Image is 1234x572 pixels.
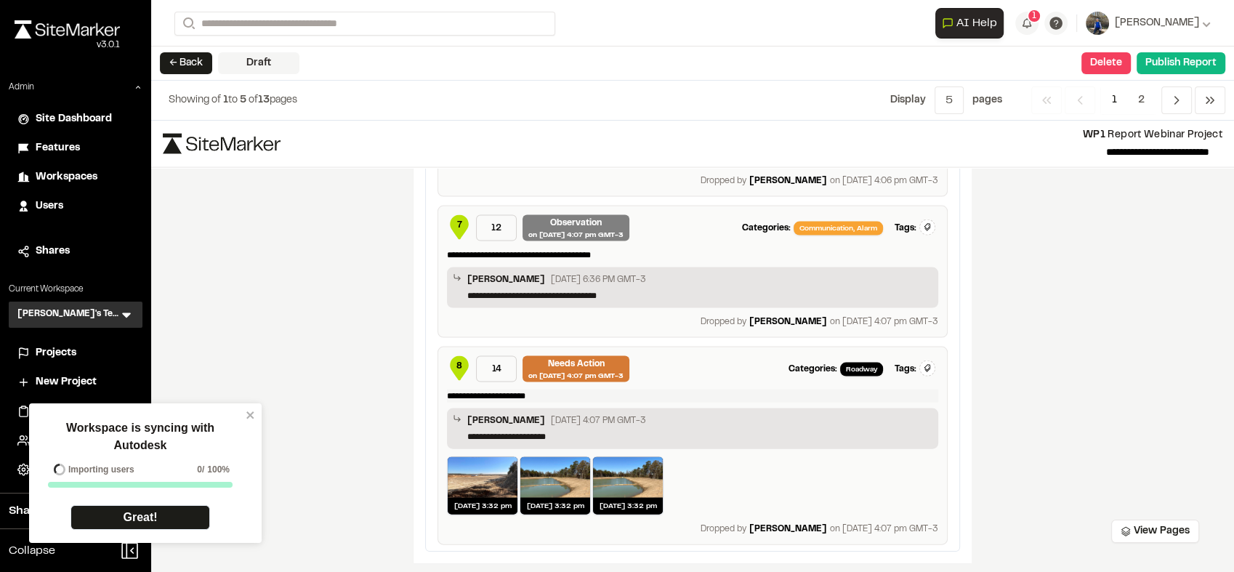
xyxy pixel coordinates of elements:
a: Users [17,198,134,214]
span: New Project [36,374,97,390]
span: 100% [207,463,230,476]
button: Search [174,12,201,36]
span: 7 [457,219,462,232]
button: 5 [935,86,964,114]
div: 14 [476,356,517,382]
button: View Pages [1111,520,1199,543]
img: file [163,134,281,154]
img: User [1086,12,1109,35]
div: [DATE] 3:32 pm [593,498,663,515]
div: Categories: [789,363,837,376]
p: [PERSON_NAME] [749,315,827,329]
div: Open AI Assistant [935,8,1009,39]
p: on [DATE] 4:06 pm GMT-3 [830,174,938,188]
span: Roadway [840,363,883,376]
p: Report Webinar Project [292,127,1222,143]
button: Delete [1081,52,1131,74]
p: [PERSON_NAME] [467,273,545,289]
span: Communication, Alarm [794,222,883,235]
p: Admin [9,81,34,94]
a: Workspaces [17,169,134,185]
div: Observation [550,217,602,230]
p: on [DATE] 4:07 pm GMT-3 [830,315,938,329]
a: Shares [17,243,134,259]
span: WP1 [1083,131,1105,140]
p: [PERSON_NAME] [749,174,827,188]
div: Oh geez...please don't... [15,39,120,52]
h3: [PERSON_NAME]'s Test [17,307,119,322]
a: [DATE] 3:32 pm [447,456,518,515]
a: Site Dashboard [17,111,134,127]
button: Publish Report [1137,52,1225,74]
a: [DATE] 3:32 pm [592,456,664,515]
p: to of pages [169,92,297,108]
span: 1 [1032,9,1036,23]
span: Shares [36,243,70,259]
span: Showing of [169,96,223,105]
span: AI Help [956,15,997,32]
span: Features [36,140,80,156]
div: [DATE] 3:32 pm [520,498,590,515]
div: [DATE] 3:32 pm [448,498,517,515]
span: Collapse [9,542,55,560]
span: 1 [223,96,228,105]
p: Current Workspace [9,283,142,296]
span: Users [36,198,63,214]
span: 2 [1127,86,1156,114]
button: Edit Tags [919,219,935,235]
a: Projects [17,345,134,361]
div: 12 [476,215,517,241]
div: Tags: [895,363,916,376]
nav: Navigation [1031,86,1225,114]
button: ← Back [160,52,212,74]
span: 0 / [197,463,204,476]
div: Categories: [742,222,791,235]
p: Dropped by [701,523,746,536]
div: on [DATE] 4:07 pm GMT-3 [528,230,624,241]
p: Dropped by [701,315,746,329]
a: Features [17,140,134,156]
div: Importing users [48,463,134,476]
p: Workspace is syncing with Autodesk [39,419,241,454]
span: Projects [36,345,76,361]
a: Great! [70,505,210,530]
p: [PERSON_NAME] [467,414,545,430]
p: page s [972,92,1002,108]
span: 8 [456,360,462,373]
a: New Project [17,374,134,390]
p: on [DATE] 4:07 pm GMT-3 [830,523,938,536]
span: Site Dashboard [36,111,112,127]
button: close [246,409,256,421]
p: Display [890,92,926,108]
button: Edit Tags [919,360,935,376]
a: [DATE] 3:32 pm [520,456,591,515]
div: Tags: [895,222,916,235]
img: rebrand.png [15,20,120,39]
div: Draft [218,52,299,74]
button: 1 [1015,12,1039,35]
span: 13 [258,96,270,105]
button: [PERSON_NAME] [1086,12,1211,35]
p: [DATE] 4:07 PM GMT-3 [551,414,646,427]
div: Needs Action [548,358,605,371]
p: [DATE] 6:36 PM GMT-3 [551,273,646,286]
span: [PERSON_NAME] [1115,15,1199,31]
button: Open AI Assistant [935,8,1004,39]
div: on [DATE] 4:07 pm GMT-3 [528,371,624,382]
span: 1 [1101,86,1128,114]
p: Dropped by [701,174,746,188]
span: Workspaces [36,169,97,185]
span: 5 [240,96,246,105]
p: [PERSON_NAME] [749,523,827,536]
span: Share Workspace [9,502,106,520]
